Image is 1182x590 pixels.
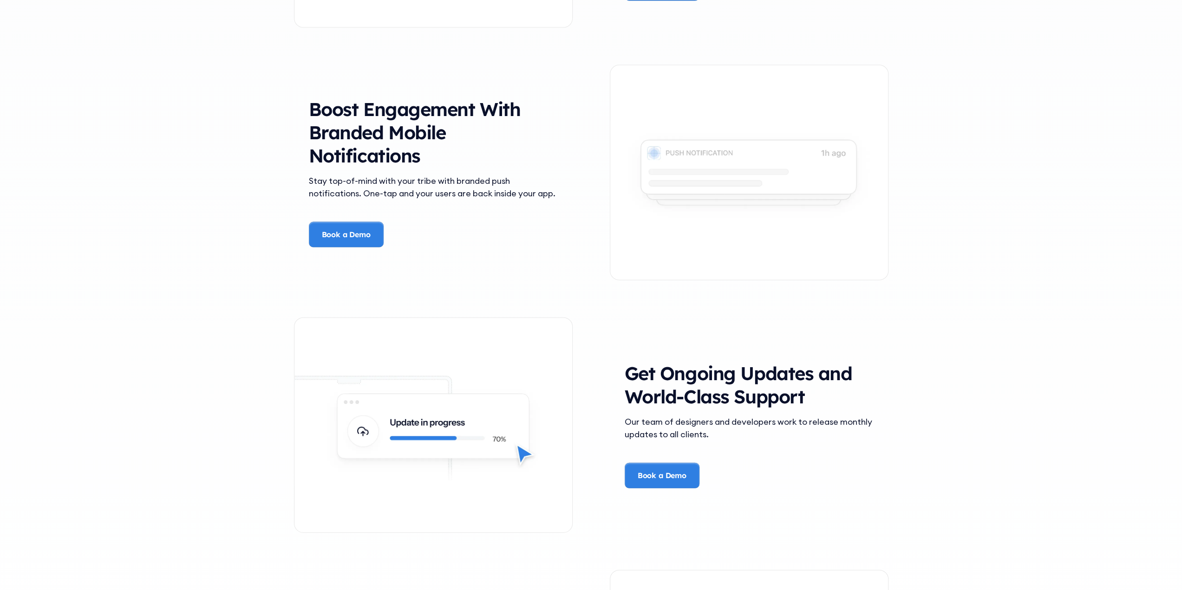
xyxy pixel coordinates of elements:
[309,175,558,200] div: Stay top-of-mind with your tribe with branded push notifications. One-tap and your users are back...
[625,362,874,408] h3: Get Ongoing Updates and World-Class Support
[294,364,572,486] img: An illustration of Update in Progress
[309,97,558,167] h3: Boost Engagement With Branded Mobile Notifications
[309,222,384,247] a: Book a Demo
[625,415,874,441] div: Our team of designers and developers work to release monthly updates to all clients.
[625,463,699,488] a: Book a Demo
[610,111,888,233] img: Push Notifications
